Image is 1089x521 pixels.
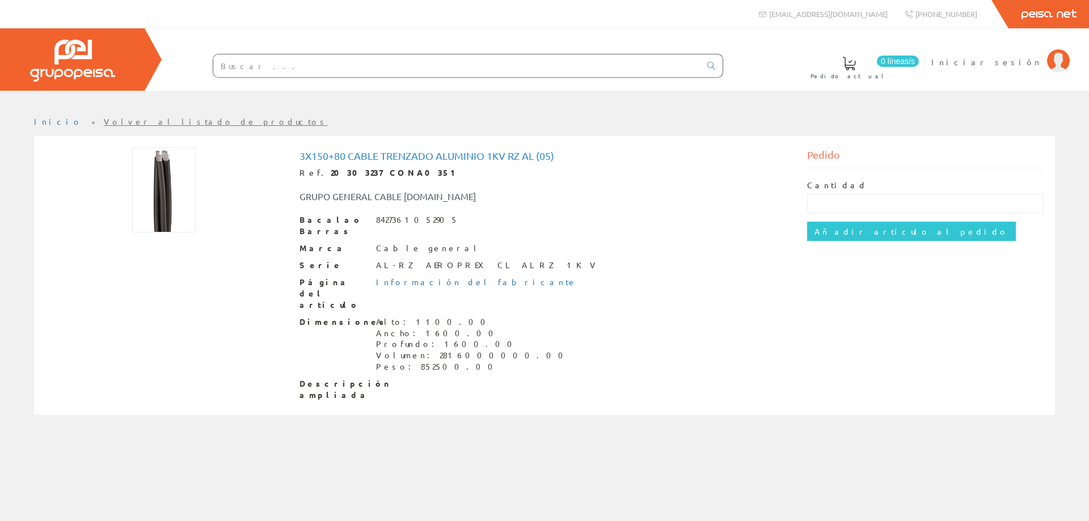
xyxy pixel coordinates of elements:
[931,47,1070,58] a: Iniciar sesión
[881,57,915,66] font: 0 líneas/s
[376,214,458,225] font: 8427361052905
[299,243,347,253] font: Marca
[34,116,82,126] a: Inicio
[213,54,700,77] input: Buscar ...
[376,350,570,360] font: Volumen: 2816000000.00
[299,150,554,162] font: 3x150+80 Cable Trenzado Aluminio 1kv Rz Al (05)
[132,147,196,232] img: Foto artículo 3x150+80 Cable Trenzado Aluminio 1kv Rz Al (05) (112.5x150)
[376,361,500,371] font: Peso: 852500.00
[299,214,362,236] font: Bacalao Barras
[376,316,492,327] font: Alto: 1100.00
[376,260,599,270] font: AL-RZ AEROPREX CL ALRZ 1KV
[299,260,343,270] font: Serie
[299,190,476,202] font: GRUPO GENERAL CABLE [DOMAIN_NAME]
[30,40,115,82] img: Grupo Peisa
[299,167,331,177] font: Ref.
[931,57,1041,67] font: Iniciar sesión
[807,149,840,160] font: Pedido
[331,167,461,177] font: 20303237 CONA0351
[376,328,500,338] font: Ancho: 1600.00
[299,316,388,327] font: Dimensiones
[915,9,977,19] font: [PHONE_NUMBER]
[104,116,328,126] a: Volver al listado de productos
[299,277,360,310] font: Página del artículo
[769,9,888,19] font: [EMAIL_ADDRESS][DOMAIN_NAME]
[376,243,481,253] font: Cable general
[807,222,1016,241] input: Añadir artículo al pedido
[376,277,577,287] a: Información del fabricante
[811,71,888,80] font: Pedido actual
[299,378,391,400] font: Descripción ampliada
[376,338,519,349] font: Profundo: 1600.00
[807,180,867,190] font: Cantidad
